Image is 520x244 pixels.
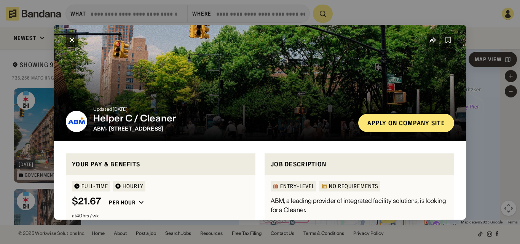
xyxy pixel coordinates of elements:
[72,159,249,169] div: Your pay & benefits
[72,196,101,207] div: $ 21.67
[93,125,352,132] div: · [STREET_ADDRESS]
[271,196,448,214] div: ABM, a leading provider of integrated facility solutions, is looking for a Cleaner.
[109,199,136,206] div: Per hour
[93,113,352,124] div: Helper C / Cleaner
[123,183,144,189] div: HOURLY
[271,159,448,169] div: Job Description
[93,125,106,132] span: ABM
[72,214,249,218] div: at 40 hrs / wk
[280,183,314,189] div: Entry-Level
[329,183,378,189] div: No Requirements
[93,107,352,111] div: Updated [DATE]
[81,183,108,189] div: Full-time
[367,120,445,126] div: Apply on company site
[66,110,87,132] img: ABM logo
